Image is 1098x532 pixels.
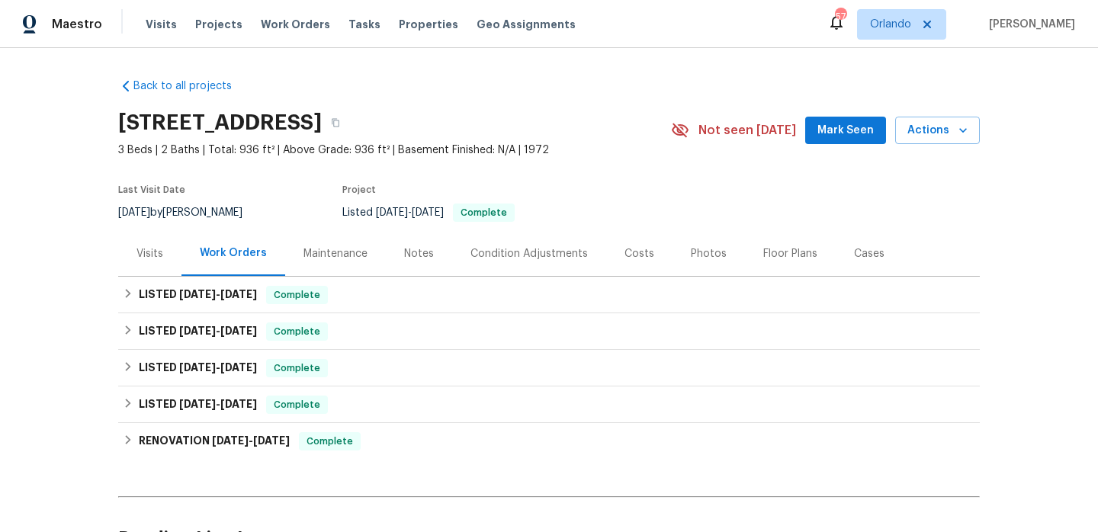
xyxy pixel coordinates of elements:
h2: [STREET_ADDRESS] [118,115,322,130]
button: Mark Seen [805,117,886,145]
span: [DATE] [220,362,257,373]
span: [DATE] [412,207,444,218]
h6: LISTED [139,396,257,414]
span: Complete [454,208,513,217]
span: Not seen [DATE] [698,123,796,138]
span: - [212,435,290,446]
div: Cases [854,246,884,261]
div: LISTED [DATE]-[DATE]Complete [118,277,980,313]
span: [PERSON_NAME] [983,17,1075,32]
h6: LISTED [139,359,257,377]
span: [DATE] [220,325,257,336]
span: [DATE] [179,362,216,373]
span: Complete [268,361,326,376]
span: [DATE] [179,399,216,409]
span: Complete [268,397,326,412]
div: Condition Adjustments [470,246,588,261]
span: [DATE] [253,435,290,446]
span: - [179,399,257,409]
span: Maestro [52,17,102,32]
span: 3 Beds | 2 Baths | Total: 936 ft² | Above Grade: 936 ft² | Basement Finished: N/A | 1972 [118,143,671,158]
span: [DATE] [220,399,257,409]
div: RENOVATION [DATE]-[DATE]Complete [118,423,980,460]
span: Project [342,185,376,194]
span: Projects [195,17,242,32]
div: LISTED [DATE]-[DATE]Complete [118,350,980,386]
span: [DATE] [220,289,257,300]
span: Work Orders [261,17,330,32]
span: Mark Seen [817,121,874,140]
div: Costs [624,246,654,261]
div: Notes [404,246,434,261]
button: Copy Address [322,109,349,136]
span: - [179,362,257,373]
span: - [376,207,444,218]
span: Actions [907,121,968,140]
span: Complete [300,434,359,449]
span: [DATE] [212,435,249,446]
span: - [179,325,257,336]
span: Visits [146,17,177,32]
h6: LISTED [139,286,257,304]
div: Maintenance [303,246,368,261]
div: 57 [835,9,846,24]
span: Complete [268,287,326,303]
div: LISTED [DATE]-[DATE]Complete [118,386,980,423]
div: Work Orders [200,245,267,261]
div: Floor Plans [763,246,817,261]
span: Last Visit Date [118,185,185,194]
span: [DATE] [179,325,216,336]
span: - [179,289,257,300]
span: Orlando [870,17,911,32]
span: Complete [268,324,326,339]
span: [DATE] [118,207,150,218]
div: Photos [691,246,727,261]
span: Geo Assignments [477,17,576,32]
h6: RENOVATION [139,432,290,450]
div: Visits [136,246,163,261]
button: Actions [895,117,980,145]
span: Listed [342,207,515,218]
span: Properties [399,17,458,32]
span: Tasks [348,19,380,30]
div: LISTED [DATE]-[DATE]Complete [118,313,980,350]
h6: LISTED [139,322,257,341]
span: [DATE] [376,207,408,218]
span: [DATE] [179,289,216,300]
div: by [PERSON_NAME] [118,204,261,222]
a: Back to all projects [118,79,265,94]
